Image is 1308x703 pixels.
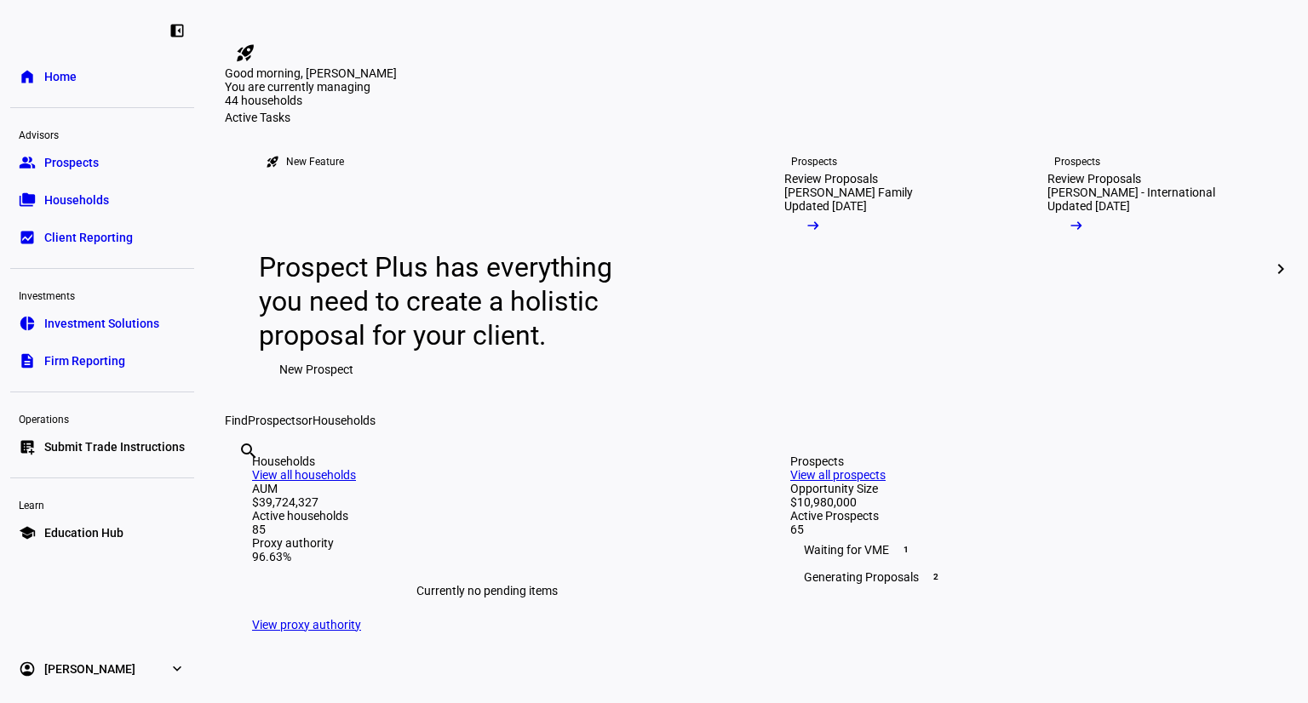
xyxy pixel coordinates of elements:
[44,524,123,541] span: Education Hub
[238,464,242,484] input: Enter name of prospect or household
[790,482,1260,495] div: Opportunity Size
[784,172,878,186] div: Review Proposals
[252,509,722,523] div: Active households
[19,352,36,369] eth-mat-symbol: description
[225,111,1288,124] div: Active Tasks
[225,66,1288,80] div: Good morning, [PERSON_NAME]
[19,68,36,85] eth-mat-symbol: home
[10,283,194,306] div: Investments
[44,154,99,171] span: Prospects
[225,414,1288,427] div: Find or
[1047,172,1141,186] div: Review Proposals
[252,482,722,495] div: AUM
[1271,259,1291,279] mat-icon: chevron_right
[19,524,36,541] eth-mat-symbol: school
[44,68,77,85] span: Home
[44,315,159,332] span: Investment Solutions
[279,352,353,386] span: New Prospect
[929,570,943,584] span: 2
[259,352,374,386] button: New Prospect
[248,414,301,427] span: Prospects
[10,122,194,146] div: Advisors
[790,468,886,482] a: View all prospects
[19,229,36,246] eth-mat-symbol: bid_landscape
[252,536,722,550] div: Proxy authority
[259,250,625,352] div: Prospect Plus has everything you need to create a holistic proposal for your client.
[252,550,722,563] div: 96.63%
[790,536,1260,563] div: Waiting for VME
[44,352,125,369] span: Firm Reporting
[225,111,395,128] div: $19M
[169,22,186,39] eth-mat-symbol: left_panel_close
[286,155,344,169] div: New Feature
[252,454,722,468] div: Households
[266,155,279,169] mat-icon: rocket_launch
[252,618,361,632] a: View proxy authority
[19,438,36,455] eth-mat-symbol: list_alt_add
[235,43,255,63] mat-icon: rocket_launch
[225,94,395,111] div: 10 prospects
[44,191,109,209] span: Households
[1020,124,1270,414] a: ProspectsReview Proposals[PERSON_NAME] - InternationalUpdated [DATE]
[252,495,722,509] div: $39,724,327
[10,406,194,430] div: Operations
[10,220,194,254] a: bid_landscapeClient Reporting
[252,563,722,618] div: Currently no pending items
[10,306,194,340] a: pie_chartInvestment Solutions
[790,495,1260,509] div: $10,980,000
[899,543,913,557] span: 1
[805,217,822,234] mat-icon: arrow_right_alt
[1054,155,1100,169] div: Prospects
[784,199,867,213] div: Updated [DATE]
[10,492,194,516] div: Learn
[10,344,194,378] a: descriptionFirm Reporting
[790,454,1260,468] div: Prospects
[10,60,194,94] a: homeHome
[19,191,36,209] eth-mat-symbol: folder_copy
[790,523,1260,536] div: 65
[238,441,259,461] mat-icon: search
[790,509,1260,523] div: Active Prospects
[10,183,194,217] a: folder_copyHouseholds
[169,660,186,677] eth-mat-symbol: expand_more
[757,124,1007,414] a: ProspectsReview Proposals[PERSON_NAME] FamilyUpdated [DATE]
[784,186,913,199] div: [PERSON_NAME] Family
[1047,186,1215,199] div: [PERSON_NAME] - International
[791,155,837,169] div: Prospects
[252,523,722,536] div: 85
[1068,217,1085,234] mat-icon: arrow_right_alt
[252,468,356,482] a: View all households
[1047,199,1130,213] div: Updated [DATE]
[10,146,194,180] a: groupProspects
[44,229,133,246] span: Client Reporting
[313,414,376,427] span: Households
[19,315,36,332] eth-mat-symbol: pie_chart
[44,438,185,455] span: Submit Trade Instructions
[790,563,1260,591] div: Generating Proposals
[44,660,135,677] span: [PERSON_NAME]
[19,154,36,171] eth-mat-symbol: group
[225,80,370,94] span: You are currently managing
[19,660,36,677] eth-mat-symbol: account_circle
